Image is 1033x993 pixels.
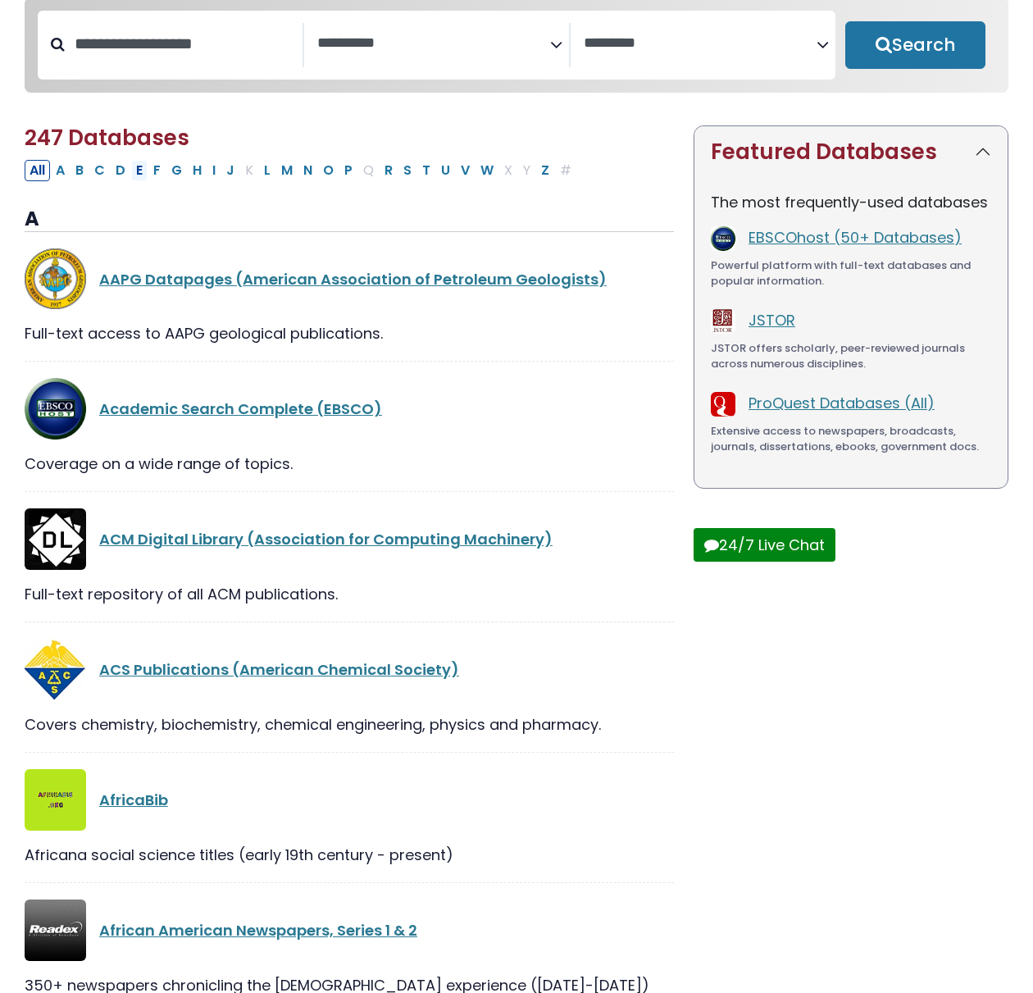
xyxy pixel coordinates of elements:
[711,191,991,213] p: The most frequently-used databases
[749,227,962,248] a: EBSCOhost (50+ Databases)
[25,453,674,475] div: Coverage on a wide range of topics.
[711,423,991,455] div: Extensive access to newspapers, broadcasts, journals, dissertations, ebooks, government docs.
[317,35,550,52] textarea: Search
[148,160,166,181] button: Filter Results F
[99,790,168,810] a: AfricaBib
[25,159,578,180] div: Alpha-list to filter by first letter of database name
[298,160,317,181] button: Filter Results N
[51,160,70,181] button: Filter Results A
[221,160,239,181] button: Filter Results J
[99,269,607,289] a: AAPG Datapages (American Association of Petroleum Geologists)
[25,713,674,736] div: Covers chemistry, biochemistry, chemical engineering, physics and pharmacy.
[456,160,475,181] button: Filter Results V
[339,160,357,181] button: Filter Results P
[694,126,1008,178] button: Featured Databases
[99,659,459,680] a: ACS Publications (American Chemical Society)
[25,844,674,866] div: Africana social science titles (early 19th century - present)
[25,583,674,605] div: Full-text repository of all ACM publications.
[25,123,189,153] span: 247 Databases
[207,160,221,181] button: Filter Results I
[71,160,89,181] button: Filter Results B
[259,160,275,181] button: Filter Results L
[89,160,110,181] button: Filter Results C
[111,160,130,181] button: Filter Results D
[318,160,339,181] button: Filter Results O
[694,528,835,562] button: 24/7 Live Chat
[749,310,795,330] a: JSTOR
[188,160,207,181] button: Filter Results H
[380,160,398,181] button: Filter Results R
[536,160,554,181] button: Filter Results Z
[417,160,435,181] button: Filter Results T
[476,160,498,181] button: Filter Results W
[25,322,674,344] div: Full-text access to AAPG geological publications.
[398,160,416,181] button: Filter Results S
[584,35,817,52] textarea: Search
[711,257,991,289] div: Powerful platform with full-text databases and popular information.
[749,393,935,413] a: ProQuest Databases (All)
[711,340,991,372] div: JSTOR offers scholarly, peer-reviewed journals across numerous disciplines.
[25,160,50,181] button: All
[65,30,303,57] input: Search database by title or keyword
[131,160,148,181] button: Filter Results E
[166,160,187,181] button: Filter Results G
[99,529,553,549] a: ACM Digital Library (Association for Computing Machinery)
[99,920,417,941] a: African American Newspapers, Series 1 & 2
[276,160,298,181] button: Filter Results M
[99,399,382,419] a: Academic Search Complete (EBSCO)
[845,21,985,69] button: Submit for Search Results
[25,207,674,232] h3: A
[436,160,455,181] button: Filter Results U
